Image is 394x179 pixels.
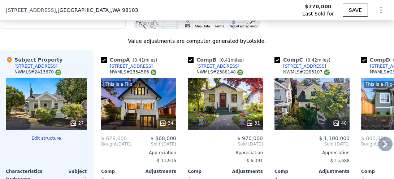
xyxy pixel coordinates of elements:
button: Keyboard shortcuts [185,24,190,27]
a: [STREET_ADDRESS] [101,63,153,69]
div: [DATE] [101,141,131,147]
span: Last Sold for [302,10,334,17]
div: 40 [333,120,347,127]
button: Edit structure [6,135,87,141]
div: Appreciation [101,150,176,156]
span: $ 800,000 [361,135,387,141]
div: [STREET_ADDRESS] [110,63,153,69]
div: [STREET_ADDRESS] [14,63,57,69]
a: Open this area in Google Maps (opens a new window) [136,19,160,29]
span: $ 970,000 [237,135,263,141]
span: 0.41 [134,58,144,63]
div: This is a Flip [364,81,394,88]
button: SAVE [343,4,368,17]
span: Sold [DATE] [188,141,263,147]
div: 27 [70,120,84,127]
text: Selected C… [323,16,345,21]
div: NWMLS # 2285107 [283,69,330,75]
text: Unselected… [360,16,383,21]
span: $ 15,688 [330,158,350,163]
div: 31 [246,120,260,127]
img: NWMLS Logo [151,70,156,75]
span: ( miles) [130,58,160,63]
img: NWMLS Logo [237,70,243,75]
span: -$ 13,936 [155,158,176,163]
span: 0.42 [307,58,317,63]
img: NWMLS Logo [324,70,330,75]
img: NWMLS Logo [55,70,61,75]
div: Adjustments [312,169,350,174]
div: Appreciation [274,150,350,156]
div: Comp B [188,56,247,63]
div: NWMLS # 2388148 [196,69,243,75]
span: $ 628,000 [101,135,127,141]
span: Bought [101,141,117,147]
div: Comp [274,169,312,174]
span: Bought [361,141,377,147]
span: Sold [DATE] [274,141,350,147]
div: Comp A [101,56,160,63]
span: $ 1,100,000 [319,135,350,141]
span: [STREET_ADDRESS] [6,6,56,14]
div: Characteristics [6,169,46,174]
button: Map Data [195,24,210,29]
span: 0.41 [221,58,231,63]
img: Google [136,19,160,29]
div: Comp C [274,56,333,63]
text: 98103 [297,16,308,21]
span: ( miles) [216,58,247,63]
button: Show Options [374,3,388,17]
span: Sold [DATE] [131,141,176,147]
a: Terms (opens in new tab) [214,24,224,28]
span: $ 868,000 [151,135,176,141]
div: Subject [46,169,87,174]
div: 34 [159,120,173,127]
div: [DATE] [361,141,391,147]
div: [STREET_ADDRESS] [196,63,239,69]
div: This is a Flip [104,81,134,88]
div: Adjustments [139,169,176,174]
span: ( miles) [303,58,333,63]
span: , WA 98103 [111,7,138,13]
div: Comp [101,169,139,174]
span: $770,000 [305,3,332,10]
div: NWMLS # 2413670 [14,69,61,75]
a: [STREET_ADDRESS] [188,63,239,69]
a: [STREET_ADDRESS] [274,63,326,69]
span: , [GEOGRAPHIC_DATA] [56,6,138,14]
div: Subject Property [6,56,62,63]
div: Comp [188,169,225,174]
div: Adjustments [225,169,263,174]
span: -$ 6,391 [245,158,263,163]
div: NWMLS # 2334586 [110,69,156,75]
div: [STREET_ADDRESS] [283,63,326,69]
div: Appreciation [188,150,263,156]
a: Report a map error [229,24,257,28]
